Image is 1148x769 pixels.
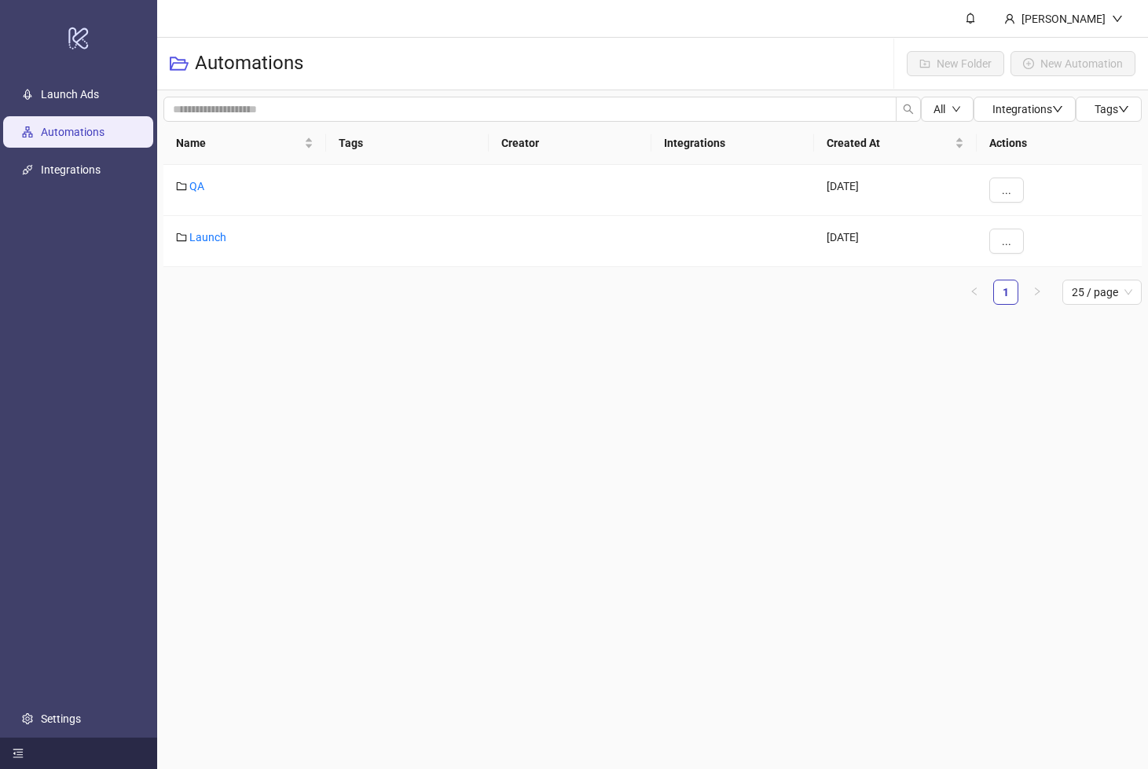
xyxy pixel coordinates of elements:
[994,280,1018,304] a: 1
[970,287,979,296] span: left
[993,280,1018,305] li: 1
[962,280,987,305] li: Previous Page
[1010,51,1135,76] button: New Automation
[1032,287,1042,296] span: right
[921,97,974,122] button: Alldown
[1112,13,1123,24] span: down
[977,122,1142,165] th: Actions
[176,232,187,243] span: folder
[827,134,952,152] span: Created At
[176,181,187,192] span: folder
[933,103,945,115] span: All
[41,126,105,138] a: Automations
[41,712,81,725] a: Settings
[989,178,1024,203] button: ...
[814,165,977,216] div: [DATE]
[176,134,301,152] span: Name
[1062,280,1142,305] div: Page Size
[13,748,24,759] span: menu-fold
[41,88,99,101] a: Launch Ads
[1025,280,1050,305] li: Next Page
[952,104,961,114] span: down
[907,51,1004,76] button: New Folder
[814,216,977,267] div: [DATE]
[170,54,189,73] span: folder-open
[1002,235,1011,247] span: ...
[195,51,303,76] h3: Automations
[163,122,326,165] th: Name
[1076,97,1142,122] button: Tagsdown
[992,103,1063,115] span: Integrations
[41,163,101,176] a: Integrations
[1118,104,1129,115] span: down
[962,280,987,305] button: left
[903,104,914,115] span: search
[989,229,1024,254] button: ...
[651,122,814,165] th: Integrations
[814,122,977,165] th: Created At
[1072,280,1132,304] span: 25 / page
[1052,104,1063,115] span: down
[189,231,226,244] a: Launch
[489,122,651,165] th: Creator
[1015,10,1112,27] div: [PERSON_NAME]
[189,180,204,192] a: QA
[965,13,976,24] span: bell
[1095,103,1129,115] span: Tags
[1025,280,1050,305] button: right
[1004,13,1015,24] span: user
[974,97,1076,122] button: Integrationsdown
[326,122,489,165] th: Tags
[1002,184,1011,196] span: ...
